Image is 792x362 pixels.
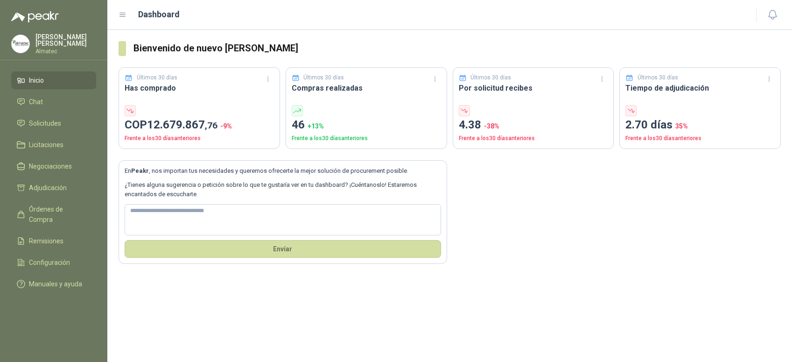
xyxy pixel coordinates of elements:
p: COP [125,116,274,134]
p: Frente a los 30 días anteriores [625,134,775,143]
p: Últimos 30 días [303,73,344,82]
p: Frente a los 30 días anteriores [125,134,274,143]
span: 35 % [675,122,688,130]
h3: Tiempo de adjudicación [625,82,775,94]
p: Frente a los 30 días anteriores [292,134,441,143]
span: Adjudicación [29,183,67,193]
a: Manuales y ayuda [11,275,96,293]
p: Últimos 30 días [638,73,678,82]
p: Frente a los 30 días anteriores [459,134,608,143]
a: Órdenes de Compra [11,200,96,228]
a: Solicitudes [11,114,96,132]
button: Envíar [125,240,441,258]
span: -38 % [484,122,499,130]
p: ¿Tienes alguna sugerencia o petición sobre lo que te gustaría ver en tu dashboard? ¡Cuéntanoslo! ... [125,180,441,199]
span: Manuales y ayuda [29,279,82,289]
a: Inicio [11,71,96,89]
img: Company Logo [12,35,29,53]
img: Logo peakr [11,11,59,22]
a: Licitaciones [11,136,96,154]
p: En , nos importan tus necesidades y queremos ofrecerte la mejor solución de procurement posible. [125,166,441,176]
span: Configuración [29,257,70,268]
span: Inicio [29,75,44,85]
span: Órdenes de Compra [29,204,87,225]
b: Peakr [131,167,149,174]
h3: Compras realizadas [292,82,441,94]
p: 2.70 días [625,116,775,134]
span: + 13 % [308,122,324,130]
span: Licitaciones [29,140,63,150]
a: Configuración [11,254,96,271]
p: 46 [292,116,441,134]
span: Negociaciones [29,161,72,171]
h3: Por solicitud recibes [459,82,608,94]
a: Adjudicación [11,179,96,197]
span: Solicitudes [29,118,61,128]
h1: Dashboard [138,8,180,21]
a: Negociaciones [11,157,96,175]
span: 12.679.867 [147,118,217,131]
p: Últimos 30 días [470,73,511,82]
p: Almatec [35,49,96,54]
a: Remisiones [11,232,96,250]
h3: Bienvenido de nuevo [PERSON_NAME] [133,41,781,56]
p: [PERSON_NAME] [PERSON_NAME] [35,34,96,47]
span: Chat [29,97,43,107]
span: Remisiones [29,236,63,246]
span: ,76 [205,120,217,131]
p: 4.38 [459,116,608,134]
h3: Has comprado [125,82,274,94]
a: Chat [11,93,96,111]
span: -9 % [220,122,232,130]
p: Últimos 30 días [137,73,177,82]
